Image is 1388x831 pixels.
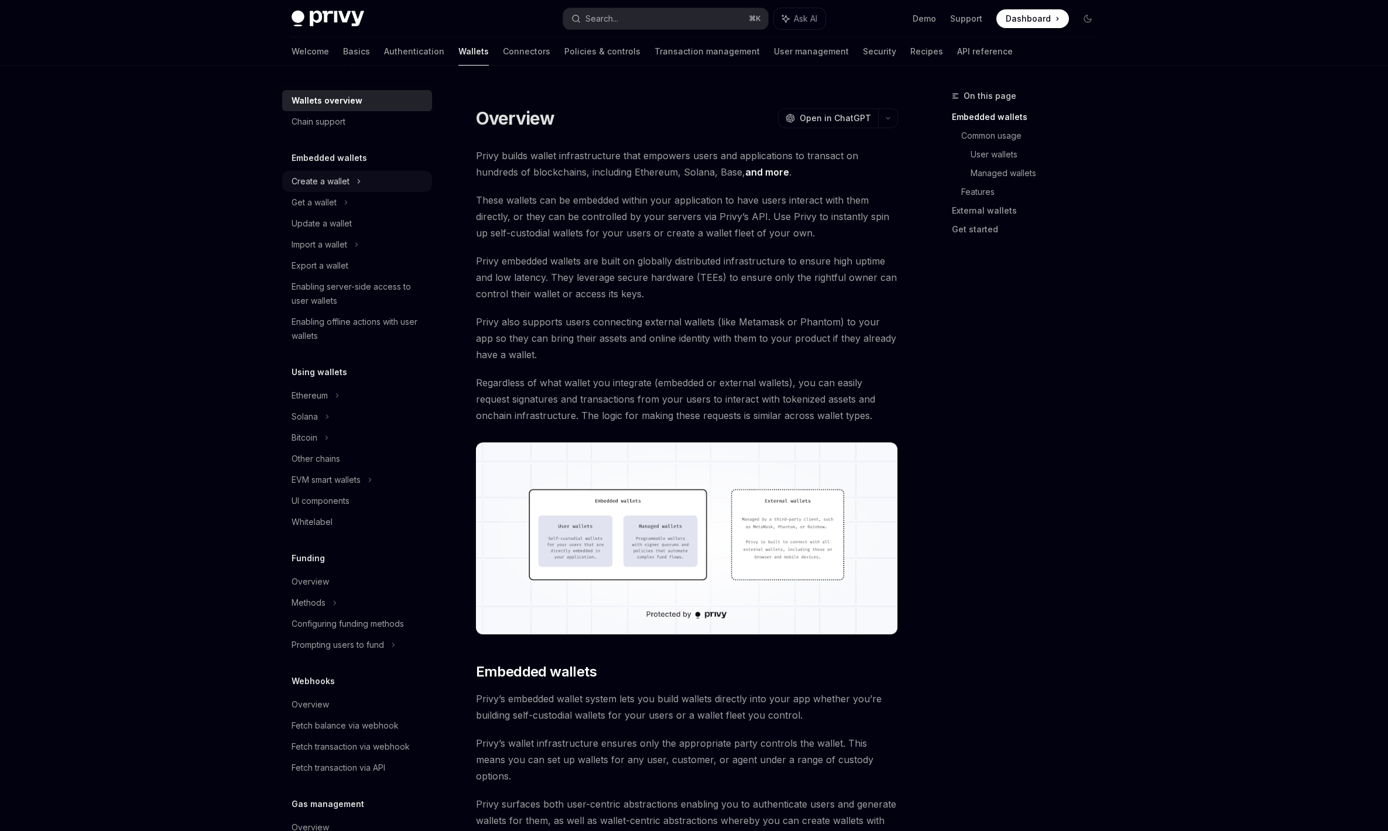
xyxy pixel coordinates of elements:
a: Export a wallet [282,255,432,276]
a: External wallets [952,201,1106,220]
h5: Using wallets [292,365,347,379]
a: Fetch transaction via API [282,757,432,778]
a: Enabling offline actions with user wallets [282,311,432,346]
a: Fetch transaction via webhook [282,736,432,757]
span: Privy also supports users connecting external wallets (like Metamask or Phantom) to your app so t... [476,314,898,363]
h5: Gas management [292,797,364,811]
span: ⌘ K [749,14,761,23]
a: Recipes [910,37,943,66]
div: Wallets overview [292,94,362,108]
a: User management [774,37,849,66]
a: Welcome [292,37,329,66]
div: Overview [292,575,329,589]
span: Privy embedded wallets are built on globally distributed infrastructure to ensure high uptime and... [476,253,898,302]
a: Authentication [384,37,444,66]
a: Connectors [503,37,550,66]
a: User wallets [971,145,1106,164]
div: Export a wallet [292,259,348,273]
a: Fetch balance via webhook [282,715,432,736]
span: Open in ChatGPT [800,112,871,124]
div: Enabling server-side access to user wallets [292,280,425,308]
span: Privy’s wallet infrastructure ensures only the appropriate party controls the wallet. This means ... [476,735,898,784]
div: Whitelabel [292,515,333,529]
a: Common usage [961,126,1106,145]
a: Whitelabel [282,511,432,533]
h5: Webhooks [292,674,335,688]
div: Create a wallet [292,174,349,188]
span: On this page [964,89,1016,103]
span: Embedded wallets [476,662,597,681]
a: Overview [282,571,432,592]
a: Overview [282,694,432,715]
a: Features [961,183,1106,201]
a: Basics [343,37,370,66]
div: Ethereum [292,389,328,403]
button: Toggle dark mode [1078,9,1097,28]
a: Enabling server-side access to user wallets [282,276,432,311]
div: Solana [292,410,318,424]
span: Regardless of what wallet you integrate (embedded or external wallets), you can easily request si... [476,375,898,424]
div: Fetch transaction via webhook [292,740,410,754]
a: Configuring funding methods [282,613,432,634]
img: images/walletoverview.png [476,442,898,634]
div: Enabling offline actions with user wallets [292,315,425,343]
a: Demo [913,13,936,25]
div: Get a wallet [292,195,337,210]
span: Privy’s embedded wallet system lets you build wallets directly into your app whether you’re build... [476,691,898,723]
div: UI components [292,494,349,508]
a: Get started [952,220,1106,239]
span: Privy builds wallet infrastructure that empowers users and applications to transact on hundreds o... [476,147,898,180]
a: Managed wallets [971,164,1106,183]
div: Update a wallet [292,217,352,231]
div: Methods [292,596,325,610]
div: Fetch transaction via API [292,761,385,775]
div: Other chains [292,452,340,466]
a: Wallets overview [282,90,432,111]
div: Fetch balance via webhook [292,719,399,733]
div: Bitcoin [292,431,317,445]
h5: Embedded wallets [292,151,367,165]
a: Transaction management [654,37,760,66]
div: EVM smart wallets [292,473,361,487]
img: dark logo [292,11,364,27]
span: Dashboard [1006,13,1051,25]
a: Update a wallet [282,213,432,234]
a: Embedded wallets [952,108,1106,126]
div: Prompting users to fund [292,638,384,652]
a: UI components [282,490,432,511]
div: Import a wallet [292,238,347,252]
div: Overview [292,698,329,712]
button: Ask AI [774,8,825,29]
a: Chain support [282,111,432,132]
a: Security [863,37,896,66]
div: Configuring funding methods [292,617,404,631]
button: Open in ChatGPT [778,108,878,128]
a: Wallets [458,37,489,66]
span: Ask AI [794,13,817,25]
a: Support [950,13,982,25]
span: These wallets can be embedded within your application to have users interact with them directly, ... [476,192,898,241]
button: Search...⌘K [563,8,768,29]
a: Other chains [282,448,432,469]
h1: Overview [476,108,555,129]
a: Dashboard [996,9,1069,28]
a: API reference [957,37,1013,66]
h5: Funding [292,551,325,565]
a: Policies & controls [564,37,640,66]
div: Search... [585,12,618,26]
div: Chain support [292,115,345,129]
a: and more [745,166,789,178]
